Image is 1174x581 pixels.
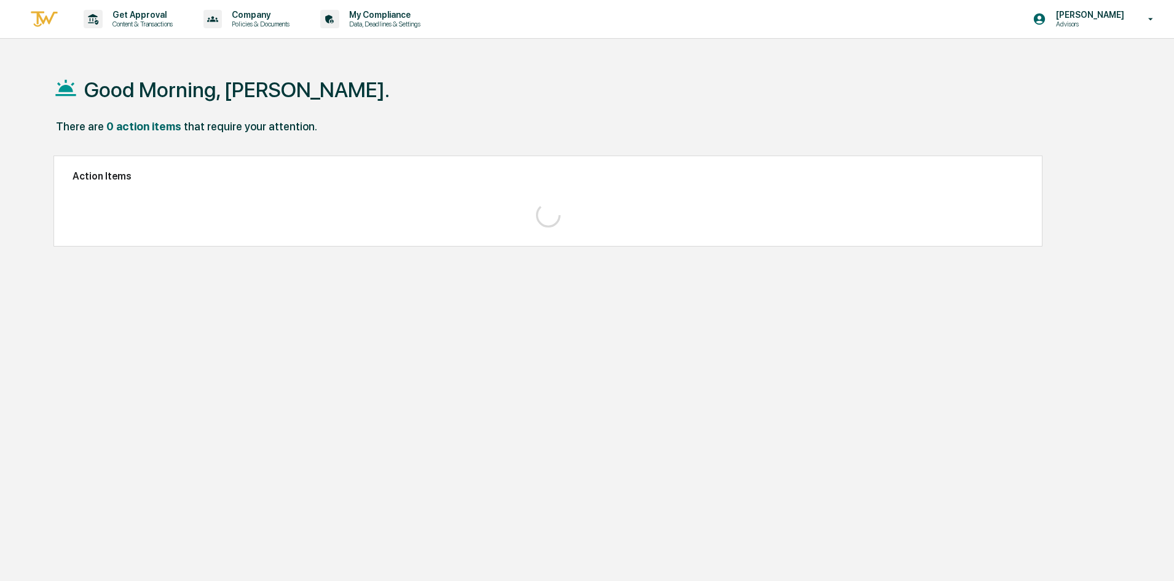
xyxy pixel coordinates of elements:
div: There are [56,120,104,133]
p: My Compliance [339,10,427,20]
p: Data, Deadlines & Settings [339,20,427,28]
p: [PERSON_NAME] [1046,10,1130,20]
div: that require your attention. [184,120,317,133]
p: Advisors [1046,20,1130,28]
h1: Good Morning, [PERSON_NAME]. [84,77,390,102]
div: 0 action items [106,120,181,133]
p: Get Approval [103,10,179,20]
h2: Action Items [73,170,1023,182]
p: Policies & Documents [222,20,296,28]
p: Content & Transactions [103,20,179,28]
p: Company [222,10,296,20]
img: logo [30,9,59,30]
